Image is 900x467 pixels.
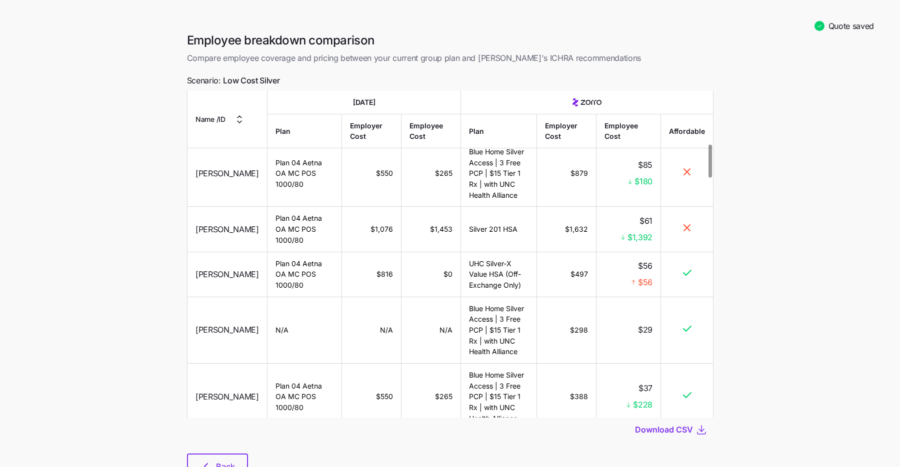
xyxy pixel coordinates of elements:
[401,207,461,252] td: $1,453
[267,297,341,363] td: N/A
[401,297,461,363] td: N/A
[637,159,652,171] span: $85
[536,364,596,430] td: $388
[401,114,461,148] th: Employee Cost
[536,114,596,148] th: Employer Cost
[195,113,245,125] button: Name /ID
[639,215,652,227] span: $61
[461,297,536,363] td: Blue Home Silver Access | 3 Free PCP | $15 Tier 1 Rx | with UNC Health Alliance
[195,223,259,235] span: [PERSON_NAME]
[637,260,652,272] span: $56
[633,399,652,411] span: $228
[341,140,401,207] td: $550
[401,364,461,430] td: $265
[267,114,341,148] th: Plan
[341,114,401,148] th: Employer Cost
[637,324,652,336] span: $29
[536,140,596,207] td: $879
[341,364,401,430] td: $550
[461,364,536,430] td: Blue Home Silver Access | 3 Free PCP | $15 Tier 1 Rx | with UNC Health Alliance
[341,252,401,297] td: $816
[828,20,874,32] span: Quote saved
[195,390,259,403] span: [PERSON_NAME]
[461,114,536,148] th: Plan
[634,175,652,188] span: $180
[341,297,401,363] td: N/A
[638,382,652,395] span: $37
[195,167,259,179] span: [PERSON_NAME]
[267,252,341,297] td: Plan 04 Aetna OA MC POS 1000/80
[187,74,280,87] span: Scenario:
[223,74,279,87] span: Low Cost Silver
[637,276,652,289] span: $56
[661,114,713,148] th: Affordable
[187,52,713,64] span: Compare employee coverage and pricing between your current group plan and [PERSON_NAME]'s ICHRA r...
[195,268,259,280] span: [PERSON_NAME]
[635,424,695,436] button: Download CSV
[187,32,713,48] h1: Employee breakdown comparison
[195,114,225,125] span: Name / ID
[461,252,536,297] td: UHC Silver-X Value HSA (Off-Exchange Only)
[267,91,461,114] th: [DATE]
[461,140,536,207] td: Blue Home Silver Access | 3 Free PCP | $15 Tier 1 Rx | with UNC Health Alliance
[401,252,461,297] td: $0
[536,252,596,297] td: $497
[341,207,401,252] td: $1,076
[635,424,693,436] span: Download CSV
[267,364,341,430] td: Plan 04 Aetna OA MC POS 1000/80
[267,207,341,252] td: Plan 04 Aetna OA MC POS 1000/80
[627,231,652,244] span: $1,392
[461,207,536,252] td: Silver 201 HSA
[536,297,596,363] td: $298
[596,114,660,148] th: Employee Cost
[401,140,461,207] td: $265
[536,207,596,252] td: $1,632
[195,324,259,336] span: [PERSON_NAME]
[267,140,341,207] td: Plan 04 Aetna OA MC POS 1000/80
